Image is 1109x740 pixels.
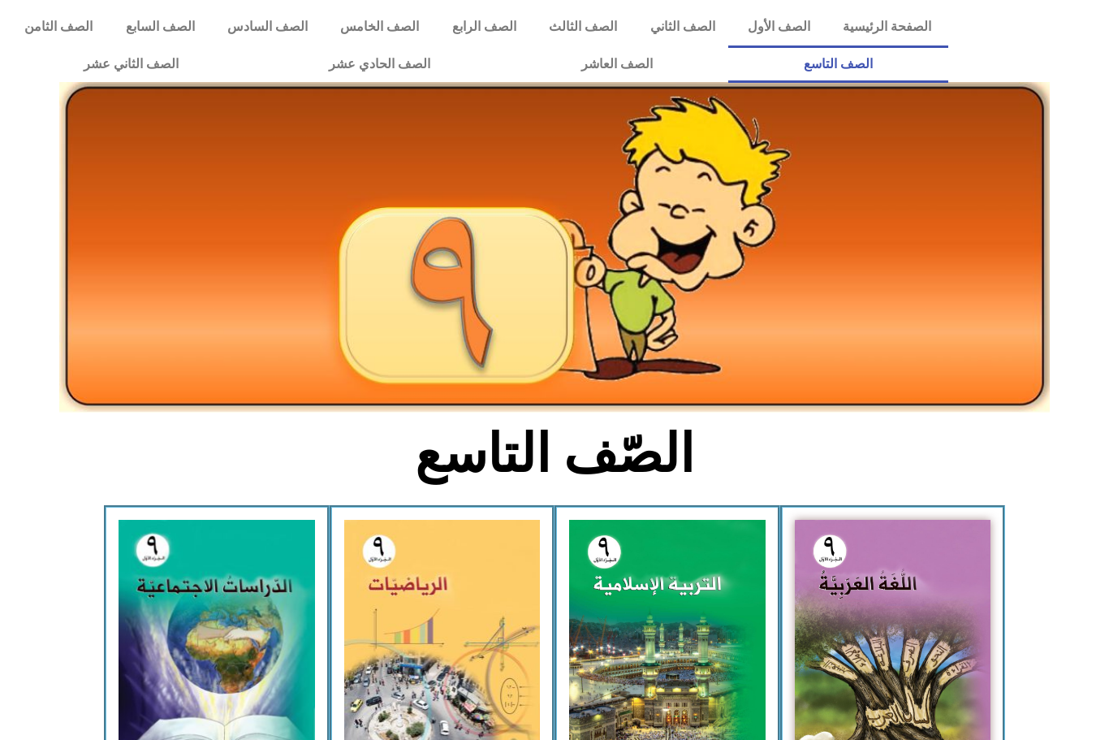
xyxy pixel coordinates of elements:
[728,45,948,83] a: الصف التاسع
[506,45,728,83] a: الصف العاشر
[826,8,947,45] a: الصفحة الرئيسية
[633,8,731,45] a: الصف الثاني
[324,8,435,45] a: الصف الخامس
[109,8,210,45] a: الصف السابع
[8,8,109,45] a: الصف الثامن
[254,45,507,83] a: الصف الحادي عشر
[211,8,324,45] a: الصف السادس
[436,8,533,45] a: الصف الرابع
[533,8,633,45] a: الصف الثالث
[8,45,254,83] a: الصف الثاني عشر
[287,422,823,486] h2: الصّف التاسع
[731,8,826,45] a: الصف الأول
